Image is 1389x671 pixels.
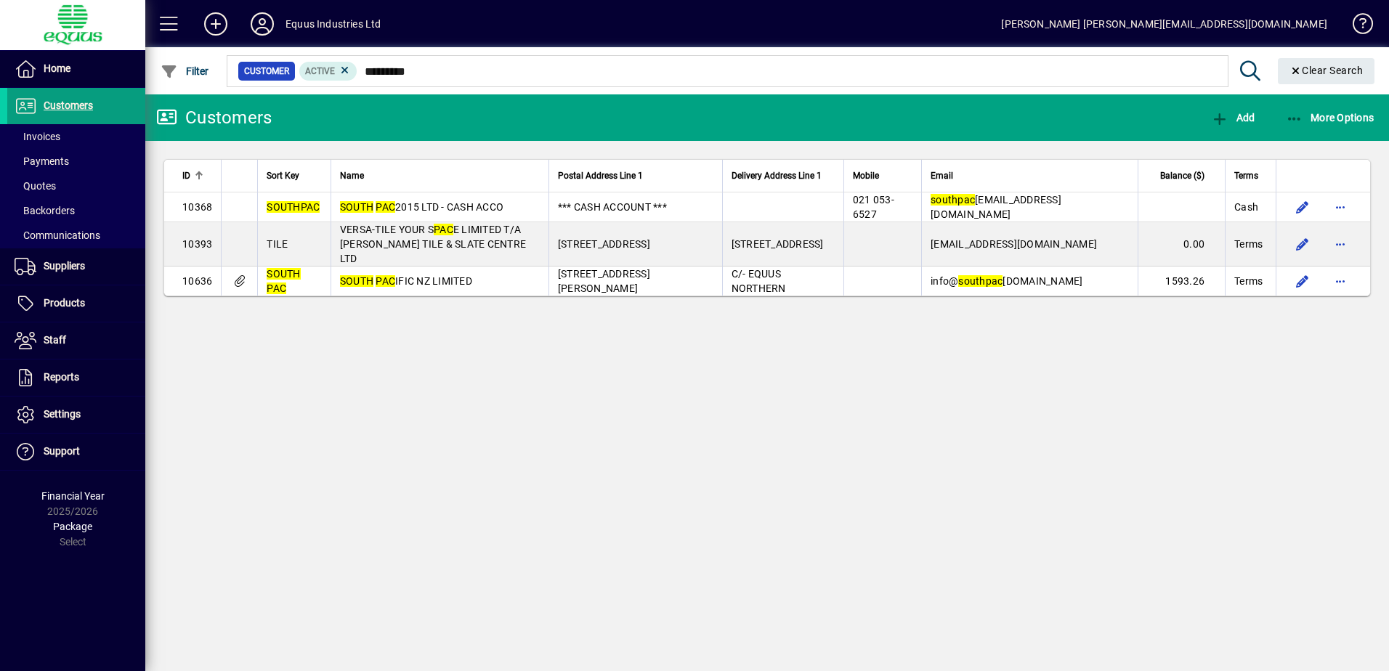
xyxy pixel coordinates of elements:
[15,155,69,167] span: Payments
[931,194,1061,220] span: [EMAIL_ADDRESS][DOMAIN_NAME]
[156,106,272,129] div: Customers
[193,11,239,37] button: Add
[15,229,100,241] span: Communications
[182,201,212,213] span: 10368
[434,224,453,235] em: PAC
[7,285,145,322] a: Products
[376,275,395,287] em: PAC
[44,62,70,74] span: Home
[1234,237,1263,251] span: Terms
[732,238,824,250] span: [STREET_ADDRESS]
[1282,105,1378,131] button: More Options
[1291,269,1314,293] button: Edit
[182,168,190,184] span: ID
[853,168,879,184] span: Mobile
[1329,232,1352,256] button: More options
[15,180,56,192] span: Quotes
[7,223,145,248] a: Communications
[558,238,650,250] span: [STREET_ADDRESS]
[7,248,145,285] a: Suppliers
[986,275,1003,287] em: pac
[157,58,213,84] button: Filter
[1207,105,1258,131] button: Add
[7,322,145,359] a: Staff
[376,201,395,213] em: PAC
[44,334,66,346] span: Staff
[305,66,335,76] span: Active
[1147,168,1218,184] div: Balance ($)
[44,445,80,457] span: Support
[1291,232,1314,256] button: Edit
[853,194,894,220] span: 021 053-6527
[1138,267,1225,296] td: 1593.26
[1138,222,1225,267] td: 0.00
[7,124,145,149] a: Invoices
[182,275,212,287] span: 10636
[267,238,288,250] span: TILE
[853,168,912,184] div: Mobile
[161,65,209,77] span: Filter
[7,149,145,174] a: Payments
[182,238,212,250] span: 10393
[340,275,472,287] span: IFIC NZ LIMITED
[957,194,975,206] em: pac
[15,205,75,216] span: Backorders
[7,51,145,87] a: Home
[44,99,93,111] span: Customers
[239,11,286,37] button: Profile
[44,408,81,420] span: Settings
[7,396,145,433] a: Settings
[1001,12,1327,36] div: [PERSON_NAME] [PERSON_NAME][EMAIL_ADDRESS][DOMAIN_NAME]
[267,282,286,294] em: PAC
[732,268,786,294] span: C/- EQUUS NORTHERN
[958,275,985,287] em: south
[931,168,953,184] span: Email
[1329,195,1352,219] button: More options
[1234,200,1258,214] span: Cash
[44,260,85,272] span: Suppliers
[1234,274,1263,288] span: Terms
[558,168,643,184] span: Postal Address Line 1
[301,201,320,213] em: PAC
[1211,112,1255,123] span: Add
[1291,195,1314,219] button: Edit
[7,359,145,396] a: Reports
[1289,65,1364,76] span: Clear Search
[340,224,526,264] span: VERSA-TILE YOUR S E LIMITED T/A [PERSON_NAME] TILE & SLATE CENTRE LTD
[1234,168,1258,184] span: Terms
[1278,58,1375,84] button: Clear
[931,194,957,206] em: south
[1286,112,1374,123] span: More Options
[244,64,289,78] span: Customer
[340,201,373,213] em: SOUTH
[340,168,364,184] span: Name
[267,201,300,213] em: SOUTH
[286,12,381,36] div: Equus Industries Ltd
[41,490,105,502] span: Financial Year
[558,268,650,294] span: [STREET_ADDRESS][PERSON_NAME]
[931,168,1129,184] div: Email
[44,371,79,383] span: Reports
[299,62,357,81] mat-chip: Activation Status: Active
[267,268,300,280] em: SOUTH
[1342,3,1371,50] a: Knowledge Base
[931,275,1083,287] span: info@ [DOMAIN_NAME]
[182,168,212,184] div: ID
[7,434,145,470] a: Support
[44,297,85,309] span: Products
[340,275,373,287] em: SOUTH
[15,131,60,142] span: Invoices
[340,168,540,184] div: Name
[340,201,503,213] span: 2015 LTD - CASH ACCO
[7,174,145,198] a: Quotes
[931,238,1097,250] span: [EMAIL_ADDRESS][DOMAIN_NAME]
[1160,168,1204,184] span: Balance ($)
[7,198,145,223] a: Backorders
[267,168,299,184] span: Sort Key
[1329,269,1352,293] button: More options
[53,521,92,532] span: Package
[732,168,822,184] span: Delivery Address Line 1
